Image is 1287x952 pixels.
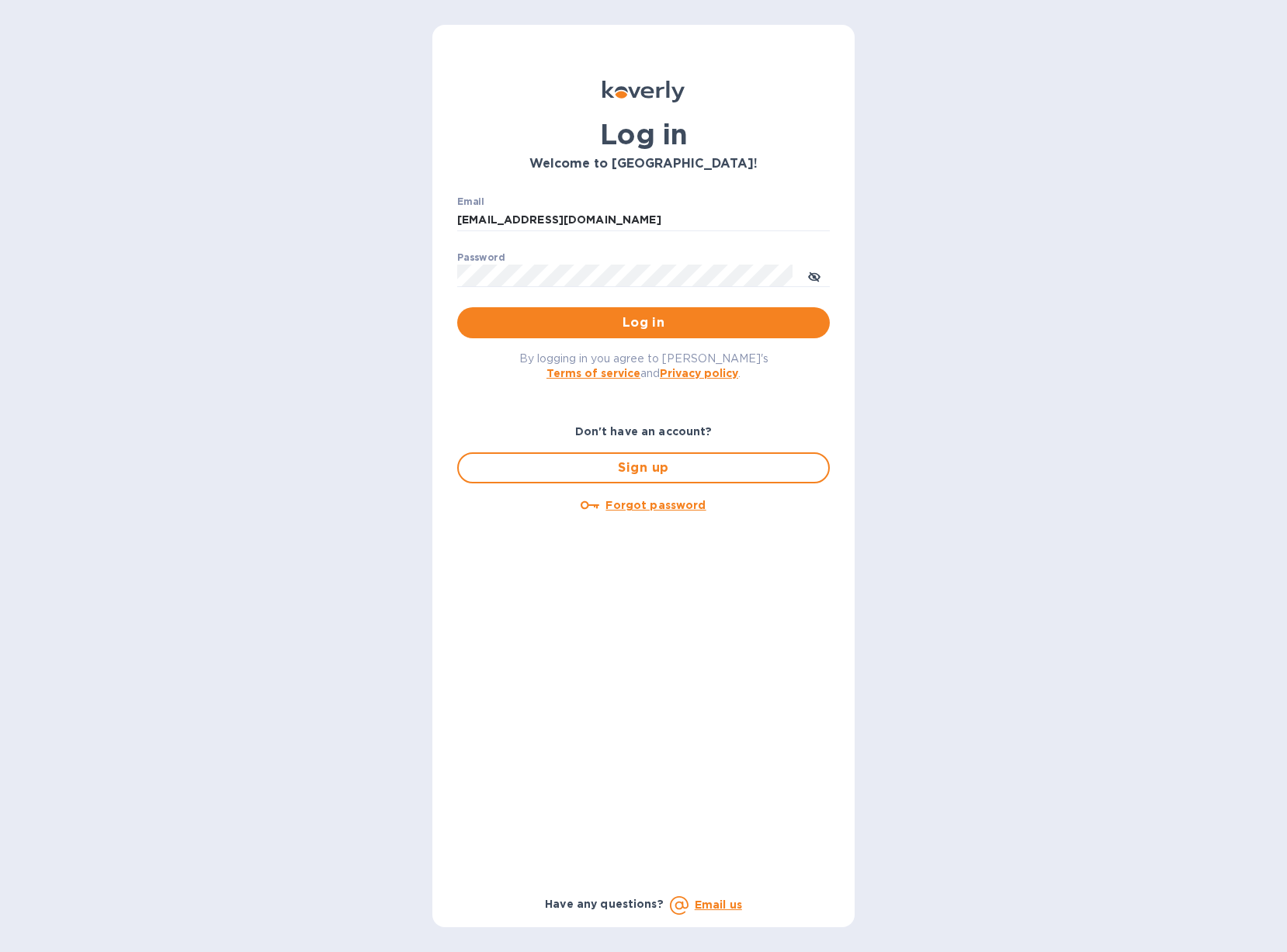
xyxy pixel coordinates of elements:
button: Sign up [457,452,830,483]
a: Email us [695,898,742,911]
h1: Log in [457,118,830,151]
b: Have any questions? [545,898,664,910]
a: Terms of service [546,367,640,379]
span: Sign up [471,459,816,477]
button: toggle password visibility [799,260,830,291]
b: Don't have an account? [575,425,713,438]
input: Enter email address [457,209,830,232]
img: Koverly [602,81,685,102]
h3: Welcome to [GEOGRAPHIC_DATA]! [457,157,830,171]
u: Forgot password [605,499,706,511]
span: Log in [470,313,817,332]
button: Log in [457,307,830,338]
label: Password [457,253,505,262]
label: Email [457,197,484,206]
a: Privacy policy [660,367,738,379]
span: By logging in you agree to [PERSON_NAME]'s and . [519,352,768,379]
